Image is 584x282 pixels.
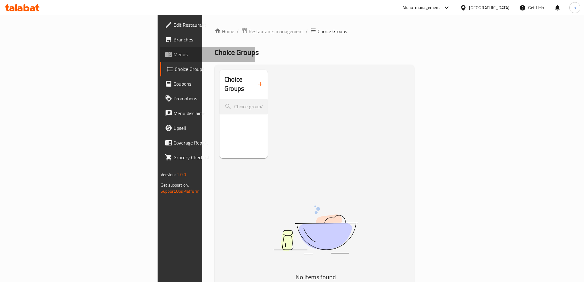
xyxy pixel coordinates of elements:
nav: breadcrumb [215,27,414,35]
input: search [219,99,268,114]
span: n [574,4,576,11]
a: Menu disclaimer [160,106,255,121]
a: Coupons [160,76,255,91]
span: Branches [174,36,250,43]
span: Menus [174,51,250,58]
span: Menu disclaimer [174,110,250,117]
a: Grocery Checklist [160,150,255,165]
h5: No Items found [239,272,392,282]
div: Menu-management [403,4,440,11]
a: Restaurants management [241,27,303,35]
span: Get support on: [161,181,189,189]
span: 1.0.0 [177,171,186,179]
span: Version: [161,171,176,179]
img: dish.svg [239,189,392,270]
a: Upsell [160,121,255,135]
span: Grocery Checklist [174,154,250,161]
div: [GEOGRAPHIC_DATA] [469,4,510,11]
span: Coupons [174,80,250,87]
span: Upsell [174,124,250,132]
span: Coverage Report [174,139,250,146]
span: Restaurants management [249,28,303,35]
a: Coverage Report [160,135,255,150]
span: Edit Restaurant [174,21,250,29]
a: Support.OpsPlatform [161,187,200,195]
a: Choice Groups [160,62,255,76]
a: Edit Restaurant [160,17,255,32]
span: Choice Groups [175,65,250,73]
a: Menus [160,47,255,62]
a: Promotions [160,91,255,106]
li: / [306,28,308,35]
span: Choice Groups [318,28,347,35]
span: Promotions [174,95,250,102]
a: Branches [160,32,255,47]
